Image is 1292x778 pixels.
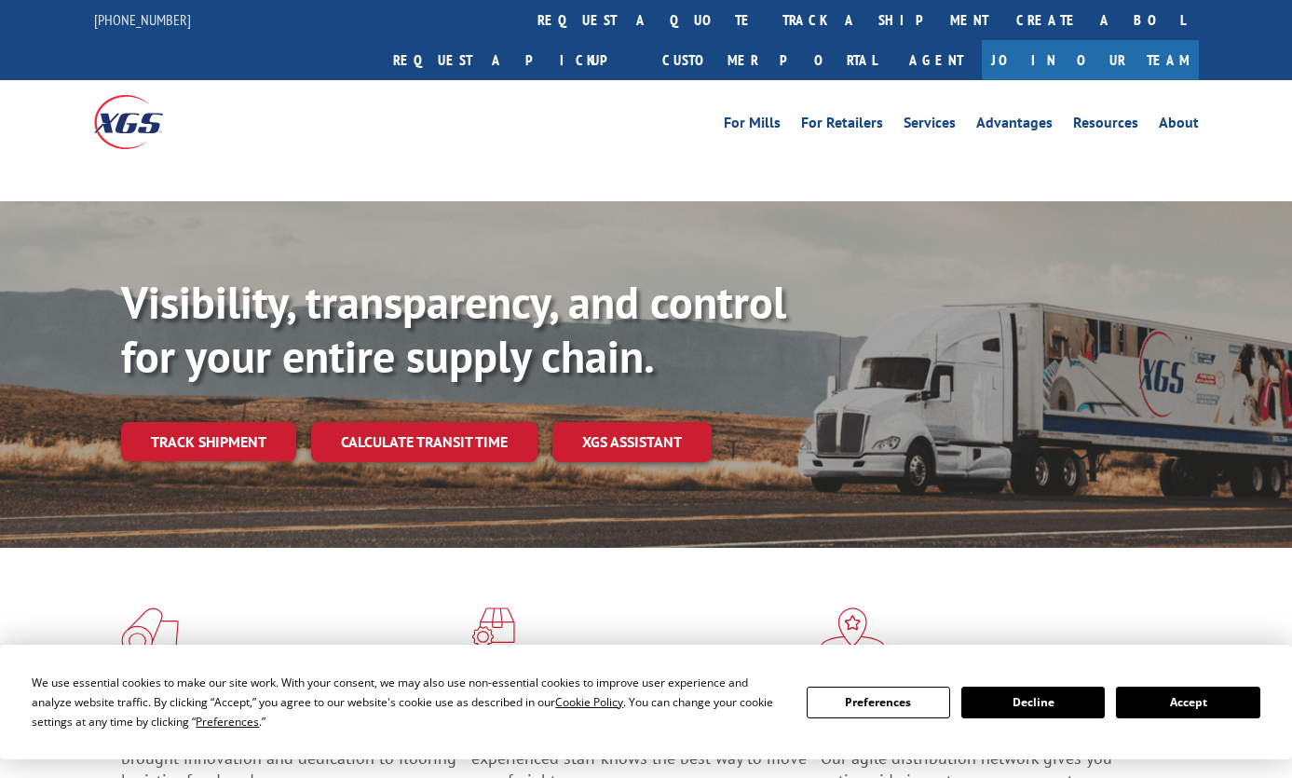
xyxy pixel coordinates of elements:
[94,10,191,29] a: [PHONE_NUMBER]
[379,40,648,80] a: Request a pickup
[32,673,783,731] div: We use essential cookies to make our site work. With your consent, we may also use non-essential ...
[648,40,891,80] a: Customer Portal
[724,116,781,136] a: For Mills
[904,116,956,136] a: Services
[801,116,883,136] a: For Retailers
[807,687,950,718] button: Preferences
[821,607,885,656] img: xgs-icon-flagship-distribution-model-red
[121,422,296,461] a: Track shipment
[121,607,179,656] img: xgs-icon-total-supply-chain-intelligence-red
[311,422,537,462] a: Calculate transit time
[1116,687,1259,718] button: Accept
[982,40,1199,80] a: Join Our Team
[1159,116,1199,136] a: About
[121,273,786,385] b: Visibility, transparency, and control for your entire supply chain.
[552,422,712,462] a: XGS ASSISTANT
[555,694,623,710] span: Cookie Policy
[891,40,982,80] a: Agent
[196,714,259,730] span: Preferences
[471,607,515,656] img: xgs-icon-focused-on-flooring-red
[961,687,1105,718] button: Decline
[1073,116,1138,136] a: Resources
[976,116,1053,136] a: Advantages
